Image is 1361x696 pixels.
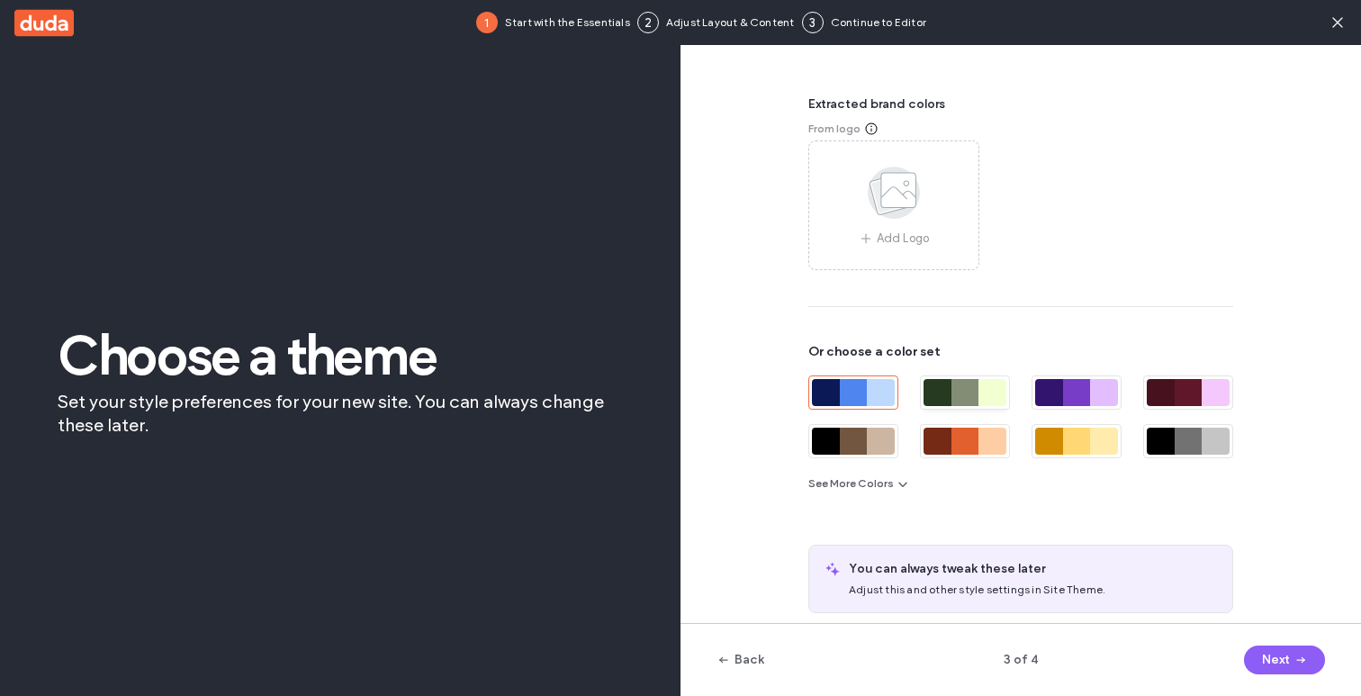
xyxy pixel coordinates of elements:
[808,95,1233,121] span: Extracted brand colors
[802,12,824,33] div: 3
[1244,646,1325,674] button: Next
[666,14,795,31] span: Adjust Layout & Content
[717,646,764,674] button: Back
[476,12,498,33] div: 1
[58,329,623,383] span: Choose a theme
[808,473,910,494] button: See More Colors
[877,230,930,248] span: Add Logo
[505,14,630,31] span: Start with the Essentials
[808,121,861,137] span: From logo
[849,583,1105,596] span: Adjust this and other style settings in Site Theme.
[58,390,623,437] span: Set your style preferences for your new site. You can always change these later.
[831,14,927,31] span: Continue to Editor
[930,651,1113,669] span: 3 of 4
[808,343,1233,361] span: Or choose a color set
[849,560,1218,578] span: You can always tweak these later
[637,12,659,33] div: 2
